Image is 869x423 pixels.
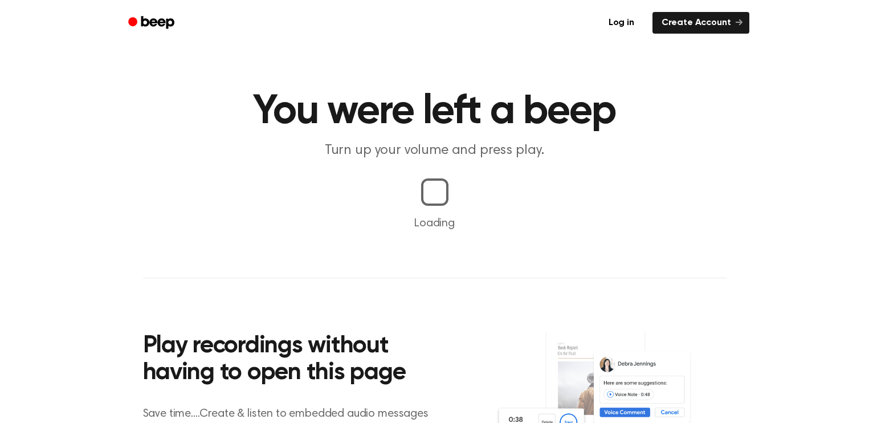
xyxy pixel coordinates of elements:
[216,141,654,160] p: Turn up your volume and press play.
[14,215,855,232] p: Loading
[120,12,185,34] a: Beep
[143,91,727,132] h1: You were left a beep
[652,12,749,34] a: Create Account
[597,10,646,36] a: Log in
[143,333,450,387] h2: Play recordings without having to open this page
